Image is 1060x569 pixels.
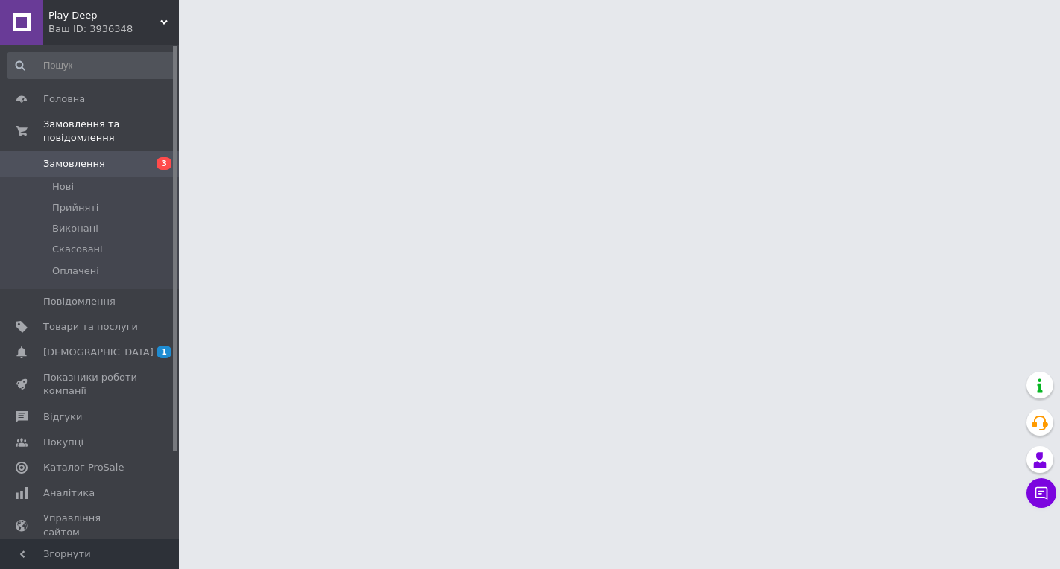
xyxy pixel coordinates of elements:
[52,201,98,214] span: Прийняті
[52,264,99,278] span: Оплачені
[157,157,171,170] span: 3
[43,295,116,308] span: Повідомлення
[43,157,105,171] span: Замовлення
[48,22,179,36] div: Ваш ID: 3936348
[43,371,138,398] span: Показники роботи компанії
[157,346,171,358] span: 1
[43,320,138,334] span: Товари та послуги
[43,346,154,359] span: [DEMOGRAPHIC_DATA]
[1026,478,1056,508] button: Чат з покупцем
[43,461,124,474] span: Каталог ProSale
[52,222,98,235] span: Виконані
[43,410,82,424] span: Відгуки
[43,118,179,144] span: Замовлення та повідомлення
[43,92,85,106] span: Головна
[43,486,95,500] span: Аналітика
[52,243,103,256] span: Скасовані
[7,52,176,79] input: Пошук
[48,9,160,22] span: Play Deep
[43,436,83,449] span: Покупці
[43,512,138,538] span: Управління сайтом
[52,180,74,194] span: Нові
